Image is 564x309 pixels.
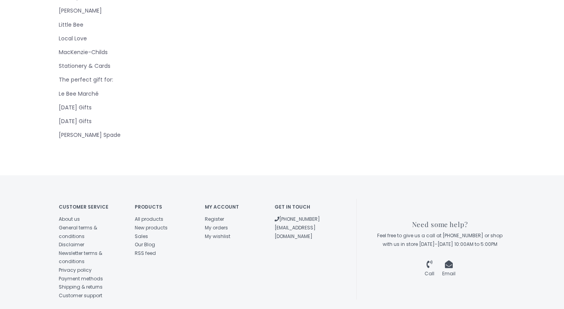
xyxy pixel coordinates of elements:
a: Customer support [59,292,102,299]
a: General terms & conditions [59,224,97,240]
a: Newsletter terms & conditions [59,250,102,265]
a: Shipping & returns [59,284,103,290]
a: Email [442,262,456,277]
a: My orders [205,224,228,231]
a: My wishlist [205,233,230,240]
a: Our Blog [135,241,155,248]
a: Little Bee [59,20,123,30]
span: Feel free to give us a call at [PHONE_NUMBER] or shop with us in store [DATE]-[DATE] 10:00AM to 5... [377,232,503,247]
h4: Customer service [59,204,123,209]
a: Le Bee Marché [59,89,123,99]
h3: Need some help? [374,221,505,228]
a: The perfect gift for: [59,75,123,85]
a: MacKenzie-Childs [59,47,123,57]
a: Call [425,262,434,277]
h4: Products [135,204,193,209]
a: Payment methods [59,275,103,282]
a: New products [135,224,168,231]
a: About us [59,216,80,222]
a: Local Love [59,34,123,44]
a: Privacy policy [59,267,92,273]
a: RSS feed [135,250,156,256]
a: [DATE] Gifts [59,103,123,113]
h4: My account [205,204,263,209]
a: Register [205,216,224,222]
a: [EMAIL_ADDRESS][DOMAIN_NAME] [275,224,316,240]
a: [PHONE_NUMBER] [275,216,320,222]
a: Stationery & Cards [59,61,123,71]
a: [DATE] Gifts [59,116,123,126]
a: All products [135,216,163,222]
h4: Get in touch [275,204,333,209]
a: [PERSON_NAME] Spade [59,130,123,140]
a: Sales [135,233,148,240]
a: Disclaimer [59,241,84,248]
a: [PERSON_NAME] [59,6,123,16]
